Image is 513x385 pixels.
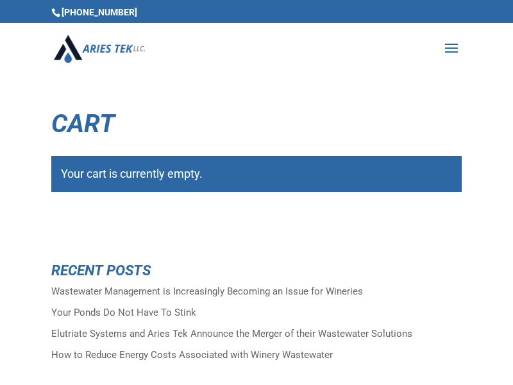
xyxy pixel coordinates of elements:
[51,156,462,192] div: Your cart is currently empty.
[51,286,363,297] a: Wastewater Management is Increasingly Becoming an Issue for Wineries
[51,263,462,284] h4: Recent Posts
[51,349,333,361] a: How to Reduce Energy Costs Associated with Winery Wastewater
[51,111,462,143] h1: Cart
[51,307,196,318] a: Your Ponds Do Not Have To Stink
[51,328,412,339] a: Elutriate Systems and Aries Tek Announce the Merger of their Wastewater Solutions
[51,7,137,17] span: [PHONE_NUMBER]
[54,35,145,62] img: Aries Tek
[51,215,164,247] a: Return to shop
